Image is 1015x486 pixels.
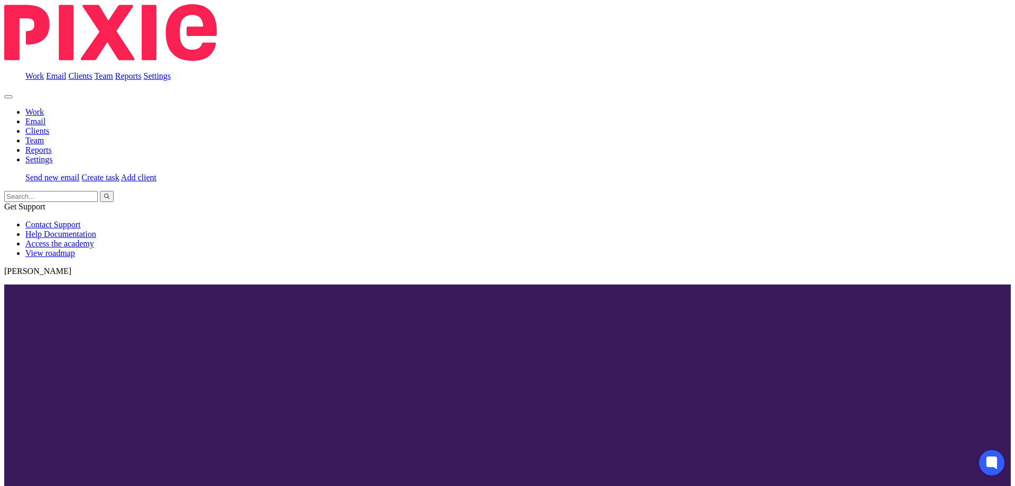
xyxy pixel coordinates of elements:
[25,239,94,248] a: Access the academy
[25,126,49,135] a: Clients
[4,4,217,61] img: Pixie
[46,71,66,80] a: Email
[121,173,156,182] a: Add client
[25,230,96,239] a: Help Documentation
[25,220,80,229] a: Contact Support
[4,267,1011,276] p: [PERSON_NAME]
[68,71,92,80] a: Clients
[4,202,45,211] span: Get Support
[81,173,119,182] a: Create task
[115,71,142,80] a: Reports
[25,173,79,182] a: Send new email
[25,136,44,145] a: Team
[100,191,114,202] button: Search
[4,191,98,202] input: Search
[25,117,45,126] a: Email
[144,71,171,80] a: Settings
[25,145,52,154] a: Reports
[25,71,44,80] a: Work
[25,155,53,164] a: Settings
[25,249,75,258] a: View roadmap
[25,107,44,116] a: Work
[94,71,113,80] a: Team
